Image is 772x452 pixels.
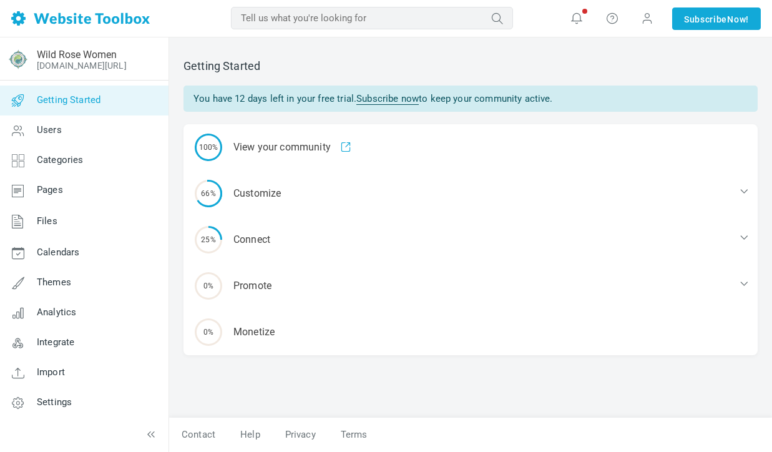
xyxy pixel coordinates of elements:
[37,366,65,378] span: Import
[183,86,758,112] div: You have 12 days left in your free trial. to keep your community active.
[183,263,758,309] div: Promote
[37,94,100,106] span: Getting Started
[672,7,761,30] a: SubscribeNow!
[727,12,749,26] span: Now!
[37,247,79,258] span: Calendars
[273,424,328,446] a: Privacy
[37,215,57,227] span: Files
[183,309,758,355] div: Monetize
[37,307,76,318] span: Analytics
[183,217,758,263] div: Connect
[37,337,74,348] span: Integrate
[37,154,84,165] span: Categories
[183,124,758,170] a: 100% View your community
[183,124,758,170] div: View your community
[37,61,127,71] a: [DOMAIN_NAME][URL]
[195,318,222,346] span: 0%
[183,59,758,73] h2: Getting Started
[195,134,222,161] span: 100%
[228,424,273,446] a: Help
[37,124,62,135] span: Users
[37,49,117,61] a: Wild Rose Women
[195,272,222,300] span: 0%
[356,93,419,105] a: Subscribe now
[195,180,222,207] span: 66%
[231,7,513,29] input: Tell us what you're looking for
[37,396,72,408] span: Settings
[37,277,71,288] span: Themes
[183,309,758,355] a: 0% Monetize
[195,226,222,253] span: 25%
[183,170,758,217] div: Customize
[328,424,380,446] a: Terms
[37,184,63,195] span: Pages
[169,424,228,446] a: Contact
[8,49,28,69] img: favicon.ico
